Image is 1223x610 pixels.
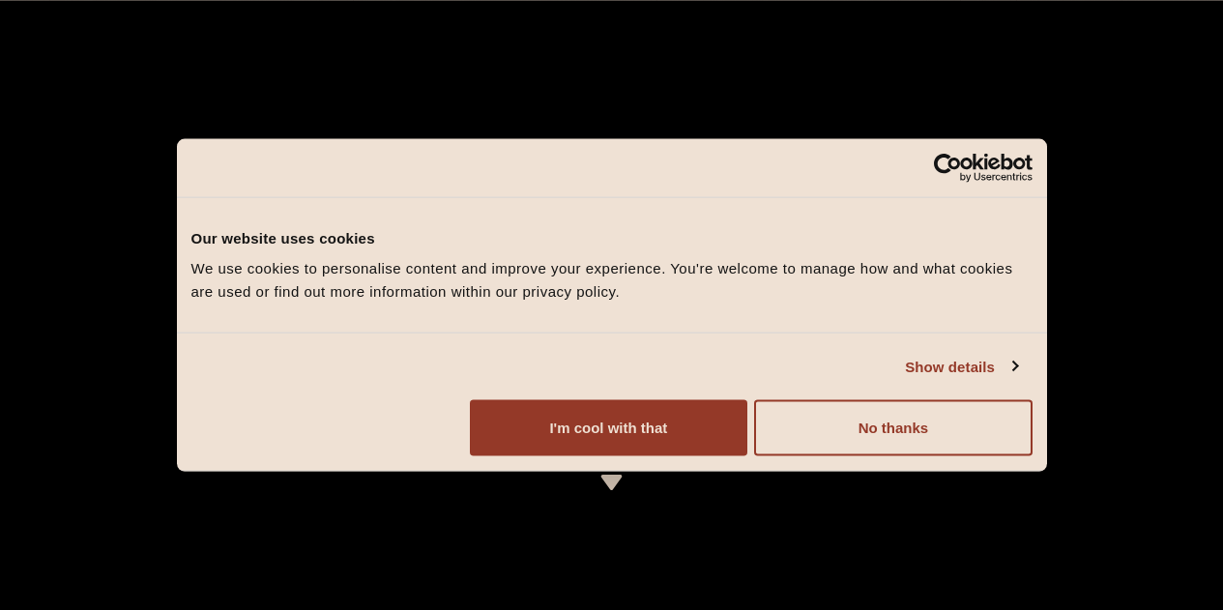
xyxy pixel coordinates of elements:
button: No thanks [754,400,1032,456]
div: Our website uses cookies [191,226,1033,249]
button: I'm cool with that [470,400,747,456]
a: Usercentrics Cookiebot - opens in a new window [863,153,1033,182]
div: We use cookies to personalise content and improve your experience. You're welcome to manage how a... [191,257,1033,304]
a: Show details [905,355,1017,378]
img: icon-dropdown-cream.svg [599,475,624,490]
